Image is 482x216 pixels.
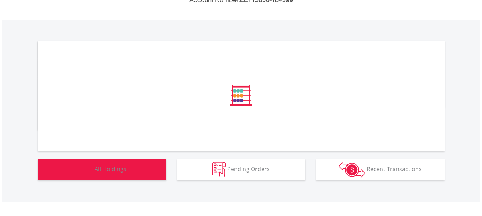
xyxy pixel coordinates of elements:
button: Pending Orders [177,159,305,180]
button: All Holdings [38,159,166,180]
img: pending_instructions-wht.png [212,162,226,177]
span: All Holdings [95,165,126,173]
img: holdings-wht.png [78,162,93,177]
button: Recent Transactions [316,159,445,180]
span: Pending Orders [227,165,270,173]
img: transactions-zar-wht.png [339,162,365,178]
span: Recent Transactions [367,165,422,173]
